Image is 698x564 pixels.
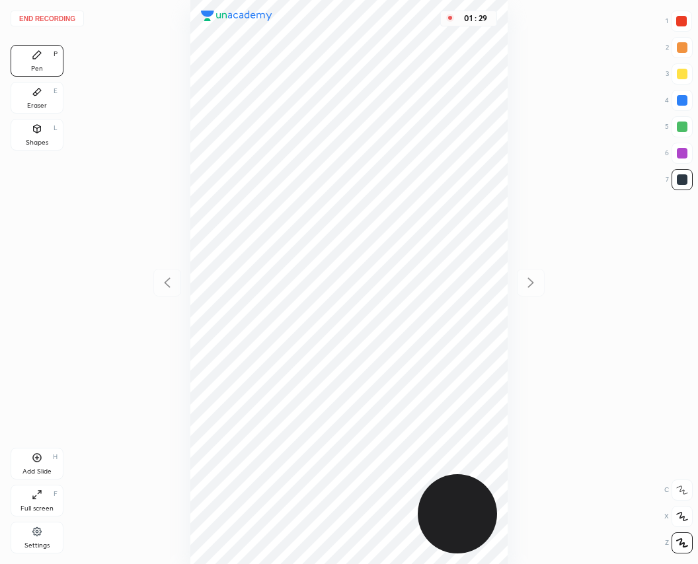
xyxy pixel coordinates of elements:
[666,37,693,58] div: 2
[24,542,50,549] div: Settings
[664,506,693,527] div: X
[20,505,54,512] div: Full screen
[54,491,58,497] div: F
[665,532,693,553] div: Z
[666,63,693,85] div: 3
[665,143,693,164] div: 6
[27,102,47,109] div: Eraser
[201,11,272,21] img: logo.38c385cc.svg
[459,14,491,23] div: 01 : 29
[665,116,693,137] div: 5
[664,479,693,501] div: C
[54,125,58,131] div: L
[22,468,52,475] div: Add Slide
[31,65,43,72] div: Pen
[26,139,48,146] div: Shapes
[11,11,84,26] button: End recording
[53,454,58,460] div: H
[54,51,58,57] div: P
[666,11,692,32] div: 1
[665,90,693,111] div: 4
[54,88,58,94] div: E
[666,169,693,190] div: 7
